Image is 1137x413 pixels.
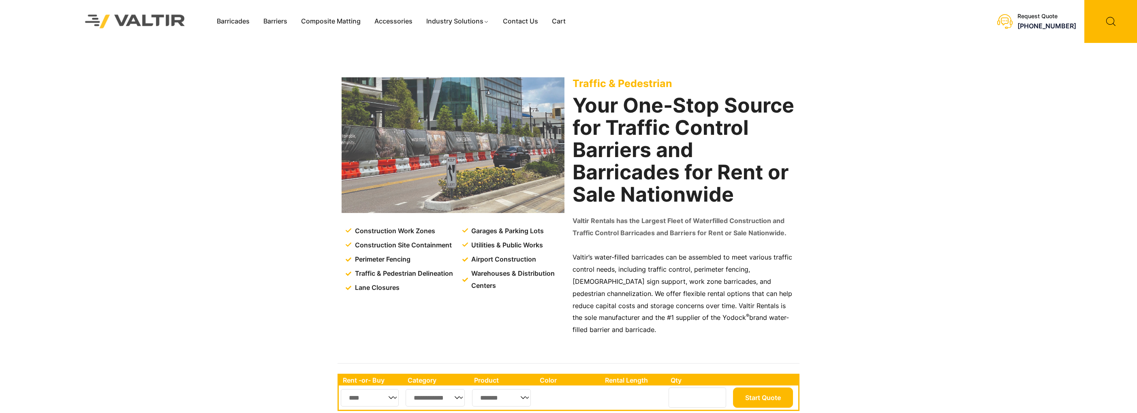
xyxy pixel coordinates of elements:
[353,282,400,294] span: Lane Closures
[339,375,404,385] th: Rent -or- Buy
[469,268,566,292] span: Warehouses & Distribution Centers
[536,375,601,385] th: Color
[419,15,496,28] a: Industry Solutions
[573,94,795,206] h2: Your One-Stop Source for Traffic Control Barriers and Barricades for Rent or Sale Nationwide
[353,239,452,251] span: Construction Site Containment
[573,251,795,336] p: Valtir’s water-filled barricades can be assembled to meet various traffic control needs, includin...
[368,15,419,28] a: Accessories
[256,15,294,28] a: Barriers
[294,15,368,28] a: Composite Matting
[353,253,410,266] span: Perimeter Fencing
[75,4,196,38] img: Valtir Rentals
[469,253,536,266] span: Airport Construction
[573,77,795,89] p: Traffic & Pedestrian
[469,239,543,251] span: Utilities & Public Works
[733,387,793,408] button: Start Quote
[404,375,470,385] th: Category
[353,268,453,280] span: Traffic & Pedestrian Delineation
[1017,22,1076,30] a: [PHONE_NUMBER]
[746,313,749,319] sup: ®
[573,215,795,239] p: Valtir Rentals has the Largest Fleet of Waterfilled Construction and Traffic Control Barricades a...
[470,375,536,385] th: Product
[1017,13,1076,20] div: Request Quote
[496,15,545,28] a: Contact Us
[353,225,435,237] span: Construction Work Zones
[601,375,667,385] th: Rental Length
[469,225,544,237] span: Garages & Parking Lots
[545,15,573,28] a: Cart
[667,375,731,385] th: Qty
[210,15,256,28] a: Barricades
